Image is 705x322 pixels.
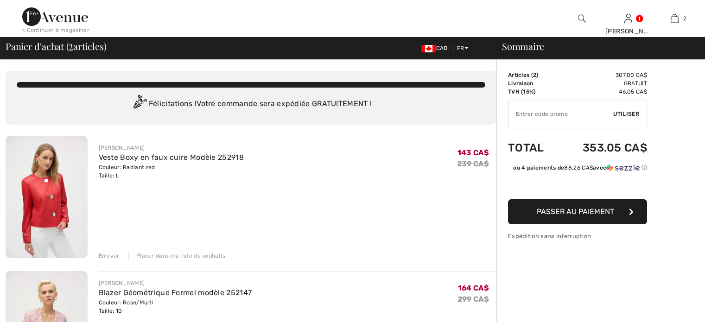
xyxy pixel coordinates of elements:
[624,13,632,24] img: Mes infos
[508,100,613,128] input: Code promo
[683,14,686,23] span: 2
[624,14,632,23] a: Se connecter
[99,298,252,315] div: Couleur: Rose/Multi Taille: 10
[508,232,647,240] div: Expédition sans interruption
[6,42,106,51] span: Panier d'achat ( articles)
[508,199,647,224] button: Passer au paiement
[537,207,614,216] span: Passer au paiement
[130,95,149,114] img: Congratulation2.svg
[508,132,558,164] td: Total
[6,136,88,258] img: Veste Boxy en faux cuire Modèle 252918
[457,159,489,168] s: 239 CA$
[99,288,252,297] a: Blazer Géométrique Formel modèle 252147
[508,71,558,79] td: Articles ( )
[99,252,120,260] div: Enlever
[458,284,489,292] span: 164 CA$
[513,164,647,172] div: ou 4 paiements de avec
[606,164,640,172] img: Sezzle
[99,279,252,287] div: [PERSON_NAME]
[457,295,489,303] s: 299 CA$
[99,153,244,162] a: Veste Boxy en faux cuire Modèle 252918
[491,42,699,51] div: Sommaire
[457,45,469,51] span: FR
[564,164,593,171] span: 88.26 CA$
[533,72,536,78] span: 2
[605,26,651,36] div: [PERSON_NAME]
[613,110,639,118] span: Utiliser
[558,79,647,88] td: Gratuit
[421,45,451,51] span: CAD
[508,175,647,196] iframe: PayPal-paypal
[558,71,647,79] td: 307.00 CA$
[558,132,647,164] td: 353.05 CA$
[128,252,226,260] div: Placer dans ma liste de souhaits
[457,148,489,157] span: 143 CA$
[558,88,647,96] td: 46.05 CA$
[421,45,436,52] img: Canadian Dollar
[508,79,558,88] td: Livraison
[508,164,647,175] div: ou 4 paiements de88.26 CA$avecSezzle Cliquez pour en savoir plus sur Sezzle
[578,13,586,24] img: recherche
[671,13,679,24] img: Mon panier
[508,88,558,96] td: TVH (15%)
[99,163,244,180] div: Couleur: Radiant red Taille: L
[652,13,697,24] a: 2
[17,95,485,114] div: Félicitations ! Votre commande sera expédiée GRATUITEMENT !
[646,294,696,317] iframe: Ouvre un widget dans lequel vous pouvez chatter avec l’un de nos agents
[69,39,73,51] span: 2
[22,26,89,34] div: < Continuer à magasiner
[22,7,88,26] img: 1ère Avenue
[99,144,244,152] div: [PERSON_NAME]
